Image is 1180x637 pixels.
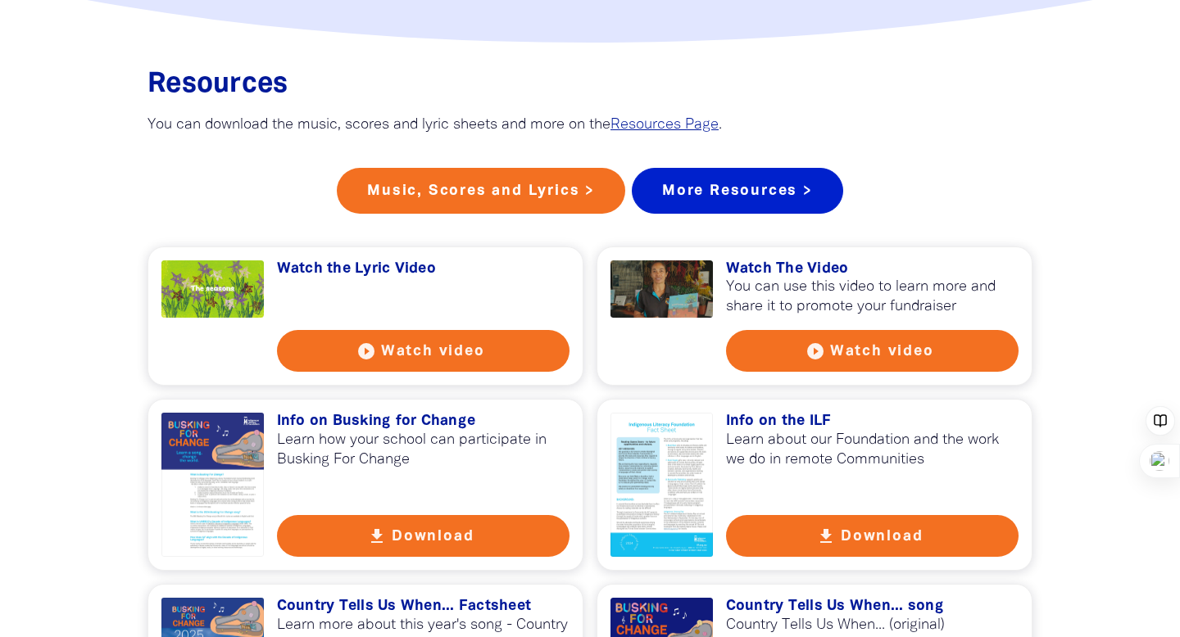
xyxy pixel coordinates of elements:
[806,341,825,361] i: play_circle_filled
[147,72,288,97] span: Resources
[277,413,570,431] h3: Info on Busking for Change
[337,168,625,214] a: Music, Scores and Lyrics >
[610,118,719,132] a: Resources Page
[726,598,1019,616] h3: Country Tells Us When... song
[277,330,570,372] button: play_circle_filled Watch video
[277,515,570,557] button: get_app Download
[277,260,570,278] h3: Watch the Lyric Video
[726,515,1019,557] button: get_app Download
[726,330,1019,372] button: play_circle_filled Watch video
[367,526,387,546] i: get_app
[277,598,570,616] h3: Country Tells Us When... Factsheet
[816,526,836,546] i: get_app
[632,168,843,214] a: More Resources >
[726,260,1019,278] h3: Watch The Video
[147,115,1032,135] p: You can download the music, scores and lyric sheets and more on the .
[726,413,1019,431] h3: Info on the ILF
[356,341,376,361] i: play_circle_filled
